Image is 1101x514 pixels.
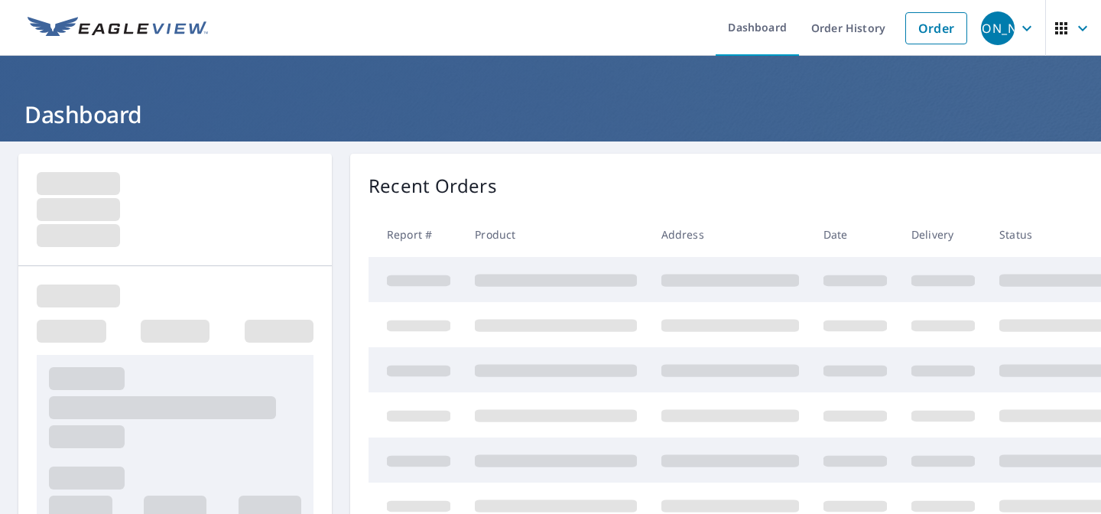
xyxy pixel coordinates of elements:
th: Address [649,212,811,257]
h1: Dashboard [18,99,1083,130]
th: Product [463,212,649,257]
th: Report # [369,212,463,257]
a: Order [905,12,967,44]
th: Delivery [899,212,987,257]
img: EV Logo [28,17,208,40]
div: [PERSON_NAME] [981,11,1015,45]
p: Recent Orders [369,172,497,200]
th: Date [811,212,899,257]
